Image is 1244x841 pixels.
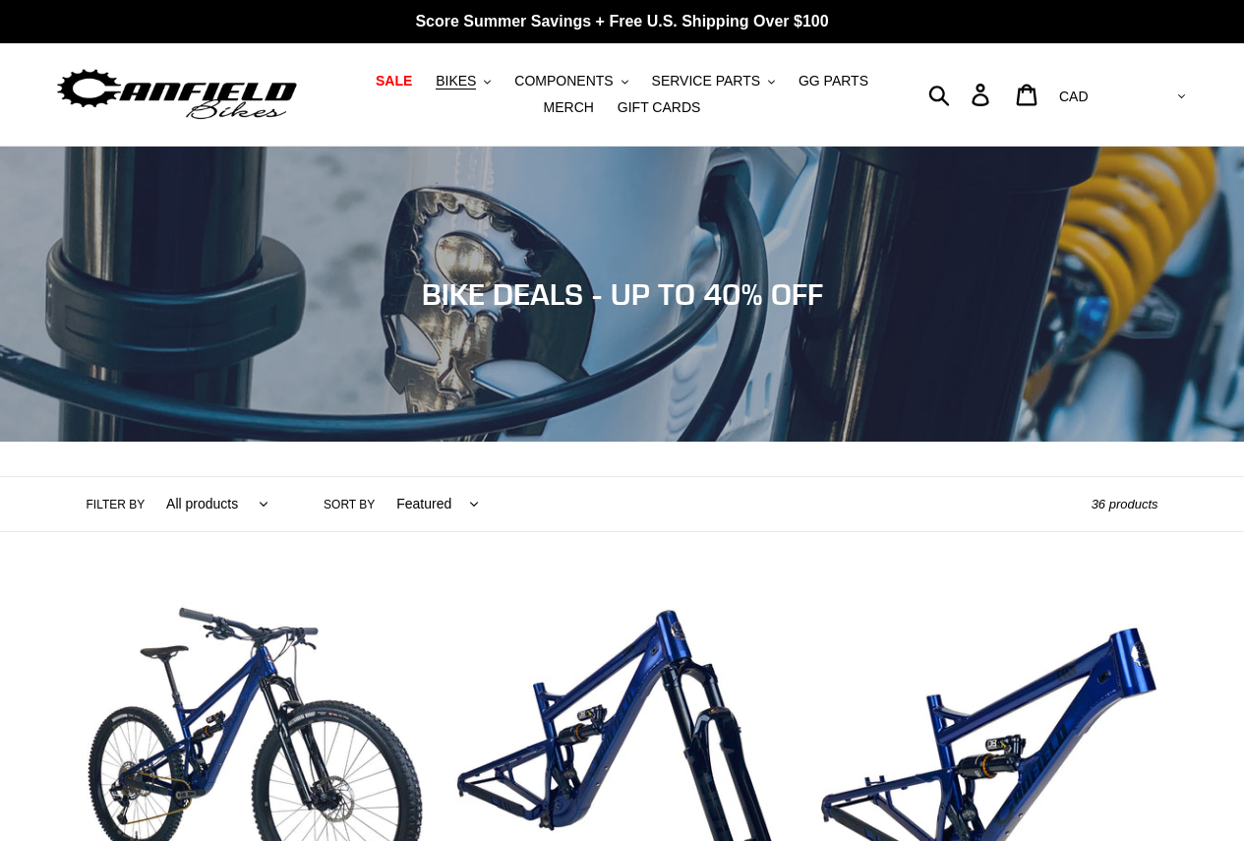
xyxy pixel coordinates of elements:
span: SERVICE PARTS [652,73,760,90]
span: SALE [376,73,412,90]
a: SALE [366,68,422,94]
span: BIKE DEALS - UP TO 40% OFF [422,276,823,312]
a: GIFT CARDS [608,94,711,121]
span: GIFT CARDS [618,99,701,116]
span: BIKES [436,73,476,90]
a: MERCH [534,94,604,121]
a: GG PARTS [789,68,878,94]
button: COMPONENTS [504,68,637,94]
button: BIKES [426,68,501,94]
img: Canfield Bikes [54,64,300,126]
span: COMPONENTS [514,73,613,90]
label: Filter by [87,496,146,513]
button: SERVICE PARTS [642,68,785,94]
span: MERCH [544,99,594,116]
span: 36 products [1092,497,1158,511]
label: Sort by [324,496,375,513]
span: GG PARTS [799,73,868,90]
